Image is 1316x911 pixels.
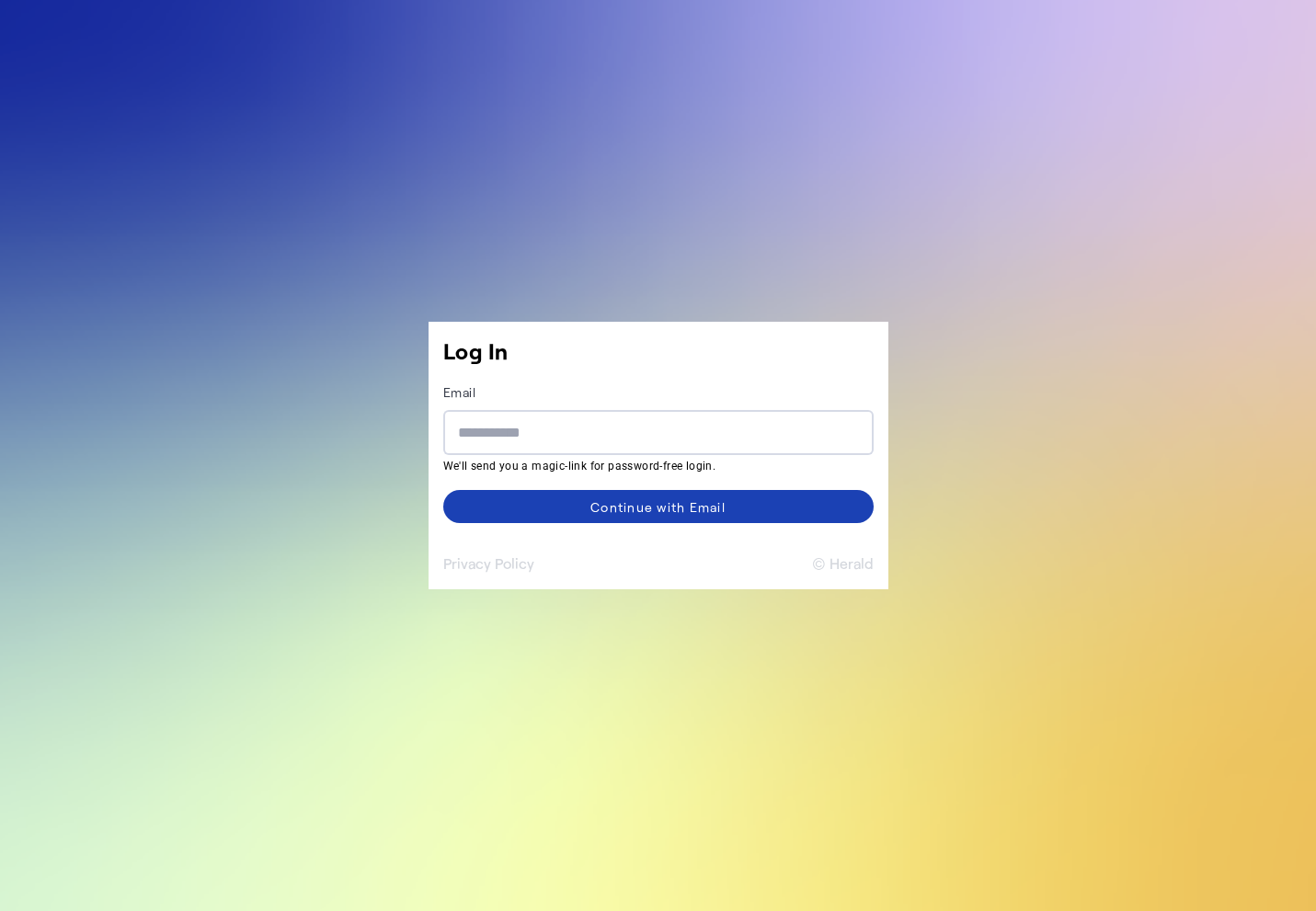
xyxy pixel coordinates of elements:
[443,552,534,575] button: Privacy Policy
[443,455,863,475] mat-hint: We'll send you a magic-link for password-free login.
[443,336,874,366] h1: Log In
[443,384,476,400] label: Email
[590,497,726,517] div: Continue with Email
[443,490,874,523] button: Continue with Email
[812,552,874,575] button: © Herald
